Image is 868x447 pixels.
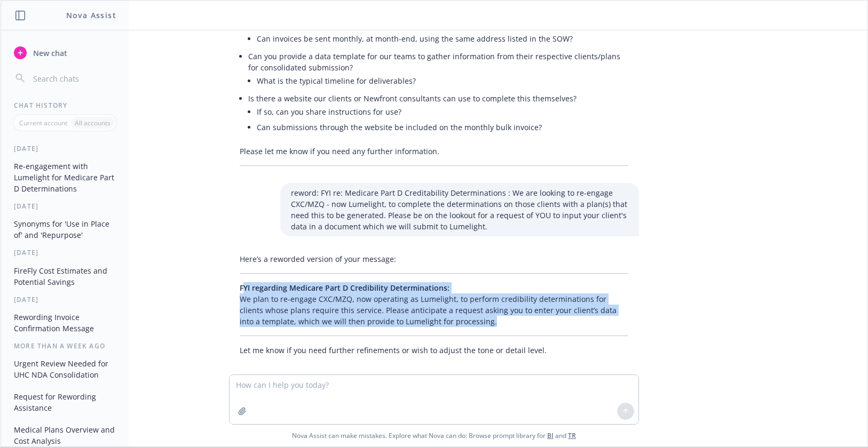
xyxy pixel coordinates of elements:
li: Can invoices be sent monthly, at month-end, using the same address listed in the SOW? [257,31,628,46]
div: [DATE] [1,248,129,257]
div: [DATE] [1,295,129,304]
li: What is the typical timeline for deliverables? [257,73,628,89]
button: Re-engagement with Lumelight for Medicare Part D Determinations [10,157,120,197]
div: Chat History [1,101,129,110]
button: New chat [10,43,120,62]
span: Nova Assist can make mistakes. Explore what Nova can do: Browse prompt library for and [5,425,863,446]
li: Can you provide a data template for our teams to gather information from their respective clients... [248,49,628,91]
a: BI [547,431,554,440]
div: [DATE] [1,144,129,153]
div: [DATE] [1,202,129,211]
p: All accounts [75,118,111,127]
button: Rewording Invoice Confirmation Message [10,308,120,337]
li: If so, can you share instructions for use? [257,104,628,119]
p: Current account [19,118,67,127]
h1: Nova Assist [66,10,116,21]
button: Request for Rewording Assistance [10,388,120,417]
button: Urgent Review Needed for UHC NDA Consolidation [10,355,120,384]
li: Can submissions through the website be included on the monthly bulk invoice? [257,119,628,135]
input: Search chats [31,71,116,86]
button: Synonyms for 'Use in Place of' and 'Repurpose' [10,215,120,244]
span: FYI regarding Medicare Part D Credibility Determinations: [240,283,449,293]
p: reword: FYI re: Medicare Part D Creditability Determinations : We are looking to re-engage CXC/MZ... [291,187,628,232]
p: Please let me know if you need any further information. [240,146,628,157]
p: Let me know if you need further refinements or wish to adjust the tone or detail level. [240,345,628,356]
div: More than a week ago [1,341,129,350]
p: We plan to re-engage CXC/MZQ, now operating as Lumelight, to perform credibility determinations f... [240,282,628,327]
li: Is there a website our clients or Newfront consultants can use to complete this themselves? [248,91,628,137]
a: TR [568,431,576,440]
button: FireFly Cost Estimates and Potential Savings [10,262,120,291]
span: New chat [31,47,67,59]
p: Here’s a reworded version of your message: [240,253,628,265]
